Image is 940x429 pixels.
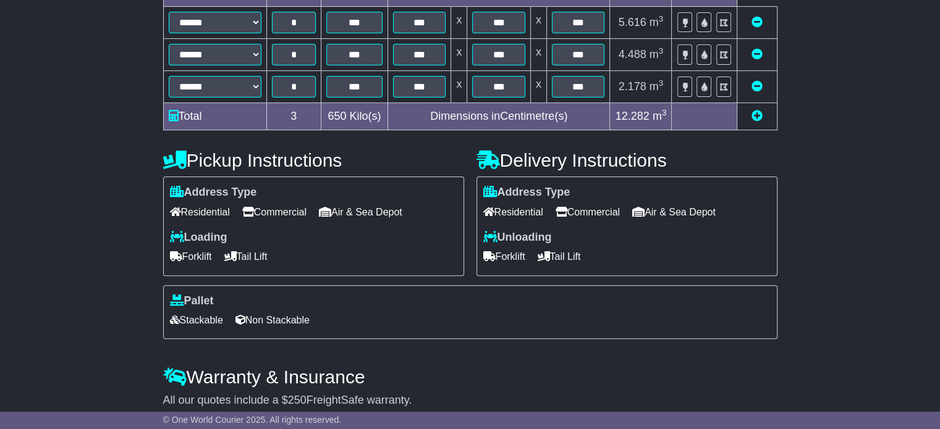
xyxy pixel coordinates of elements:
[752,16,763,28] a: Remove this item
[163,394,777,407] div: All our quotes include a $ FreightSafe warranty.
[483,202,543,222] span: Residential
[170,310,223,330] span: Stackable
[242,202,307,222] span: Commercial
[619,48,646,60] span: 4.488
[752,80,763,93] a: Remove this item
[170,247,212,266] span: Forklift
[483,247,525,266] span: Forklift
[650,80,664,93] span: m
[662,108,667,117] sup: 3
[163,103,266,130] td: Total
[235,310,310,330] span: Non Stackable
[619,16,646,28] span: 5.616
[530,39,546,71] td: x
[483,186,570,199] label: Address Type
[288,394,307,406] span: 250
[387,103,609,130] td: Dimensions in Centimetre(s)
[163,415,342,425] span: © One World Courier 2025. All rights reserved.
[266,103,321,130] td: 3
[170,294,214,308] label: Pallet
[451,39,467,71] td: x
[170,186,257,199] label: Address Type
[653,110,667,122] span: m
[556,202,620,222] span: Commercial
[752,110,763,122] a: Add new item
[451,7,467,39] td: x
[328,110,346,122] span: 650
[752,48,763,60] a: Remove this item
[483,231,552,244] label: Unloading
[476,150,777,170] h4: Delivery Instructions
[632,202,716,222] span: Air & Sea Depot
[530,7,546,39] td: x
[650,48,664,60] span: m
[616,110,650,122] span: 12.282
[163,367,777,387] h4: Warranty & Insurance
[170,231,227,244] label: Loading
[659,14,664,23] sup: 3
[619,80,646,93] span: 2.178
[530,71,546,103] td: x
[319,202,402,222] span: Air & Sea Depot
[224,247,268,266] span: Tail Lift
[451,71,467,103] td: x
[659,78,664,88] sup: 3
[170,202,230,222] span: Residential
[163,150,464,170] h4: Pickup Instructions
[538,247,581,266] span: Tail Lift
[650,16,664,28] span: m
[321,103,387,130] td: Kilo(s)
[659,46,664,56] sup: 3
